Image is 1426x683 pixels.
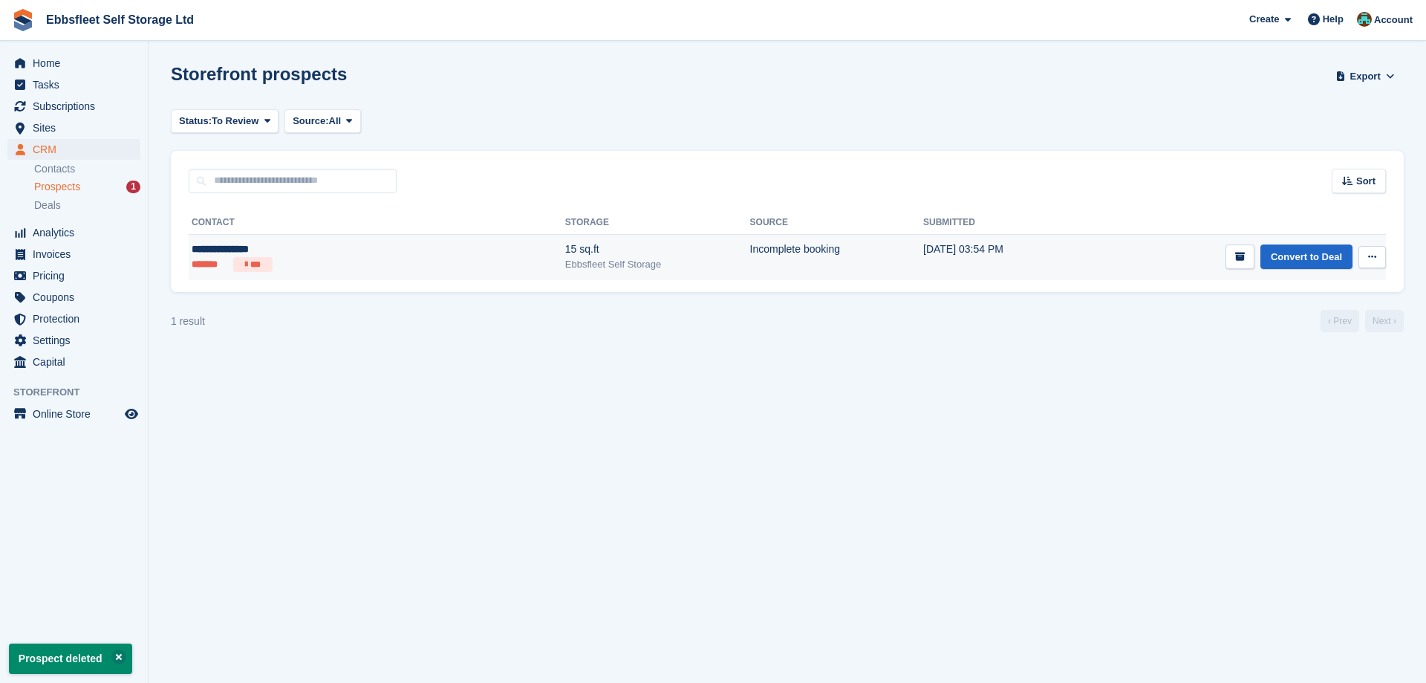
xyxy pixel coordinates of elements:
button: Export [1332,64,1398,88]
a: Preview store [123,405,140,423]
nav: Page [1318,310,1407,332]
span: All [329,114,342,129]
a: menu [7,96,140,117]
a: menu [7,53,140,74]
span: Pricing [33,265,122,286]
th: Submitted [923,211,1077,235]
a: menu [7,287,140,308]
h1: Storefront prospects [171,64,347,84]
th: Contact [189,211,565,235]
div: 1 [126,181,140,193]
a: menu [7,308,140,329]
a: menu [7,265,140,286]
a: menu [7,139,140,160]
span: Coupons [33,287,122,308]
span: Sort [1356,174,1375,189]
span: Account [1374,13,1413,27]
a: menu [7,244,140,265]
button: Source: All [284,109,361,134]
span: Prospects [34,180,80,194]
td: Incomplete booking [750,234,923,280]
span: Storefront [13,385,148,400]
td: [DATE] 03:54 PM [923,234,1077,280]
span: Online Store [33,404,122,424]
th: Storage [565,211,750,235]
span: Capital [33,352,122,372]
span: Invoices [33,244,122,265]
a: menu [7,352,140,372]
img: George Spring [1357,12,1372,27]
span: Sites [33,117,122,138]
a: Ebbsfleet Self Storage Ltd [40,7,200,32]
th: Source [750,211,923,235]
a: Previous [1321,310,1359,332]
span: Export [1350,69,1381,84]
span: Status: [179,114,212,129]
span: Help [1323,12,1344,27]
span: Settings [33,330,122,351]
a: menu [7,404,140,424]
span: To Review [212,114,258,129]
button: Status: To Review [171,109,279,134]
a: menu [7,117,140,138]
p: Prospect deleted [9,644,132,674]
a: menu [7,74,140,95]
a: Next [1365,310,1404,332]
img: stora-icon-8386f47178a22dfd0bd8f6a31ec36ba5ce8667c1dd55bd0f319d3a0aa187defe.svg [12,9,34,31]
div: Ebbsfleet Self Storage [565,257,750,272]
div: 1 result [171,314,205,329]
span: Tasks [33,74,122,95]
div: 15 sq.ft [565,242,750,257]
span: Deals [34,198,61,213]
span: Analytics [33,222,122,243]
span: CRM [33,139,122,160]
span: Source: [293,114,328,129]
span: Protection [33,308,122,329]
a: Contacts [34,162,140,176]
a: menu [7,330,140,351]
a: menu [7,222,140,243]
a: Deals [34,198,140,213]
span: Home [33,53,122,74]
a: Convert to Deal [1260,245,1352,269]
a: Prospects 1 [34,179,140,195]
span: Create [1249,12,1279,27]
span: Subscriptions [33,96,122,117]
